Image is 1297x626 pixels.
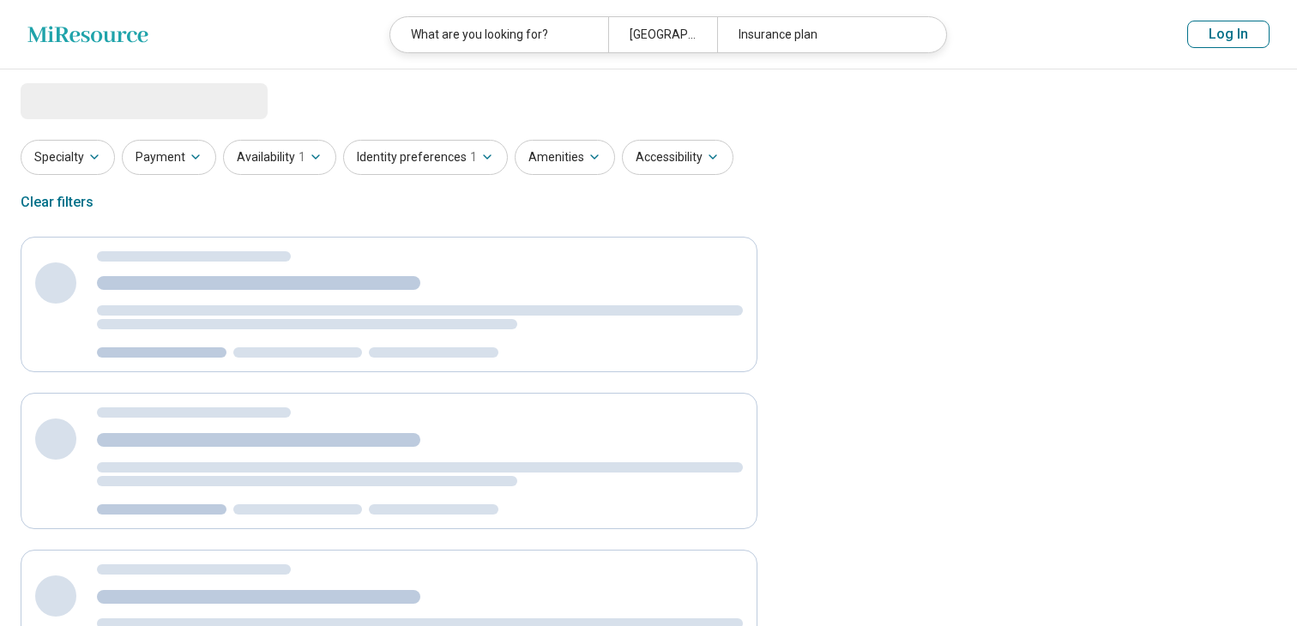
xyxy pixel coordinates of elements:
[343,140,508,175] button: Identity preferences1
[21,182,94,223] div: Clear filters
[622,140,733,175] button: Accessibility
[470,148,477,166] span: 1
[223,140,336,175] button: Availability1
[122,140,216,175] button: Payment
[299,148,305,166] span: 1
[608,17,717,52] div: [GEOGRAPHIC_DATA], [GEOGRAPHIC_DATA]
[717,17,935,52] div: Insurance plan
[1187,21,1270,48] button: Log In
[390,17,608,52] div: What are you looking for?
[21,83,165,117] span: Loading...
[21,140,115,175] button: Specialty
[515,140,615,175] button: Amenities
